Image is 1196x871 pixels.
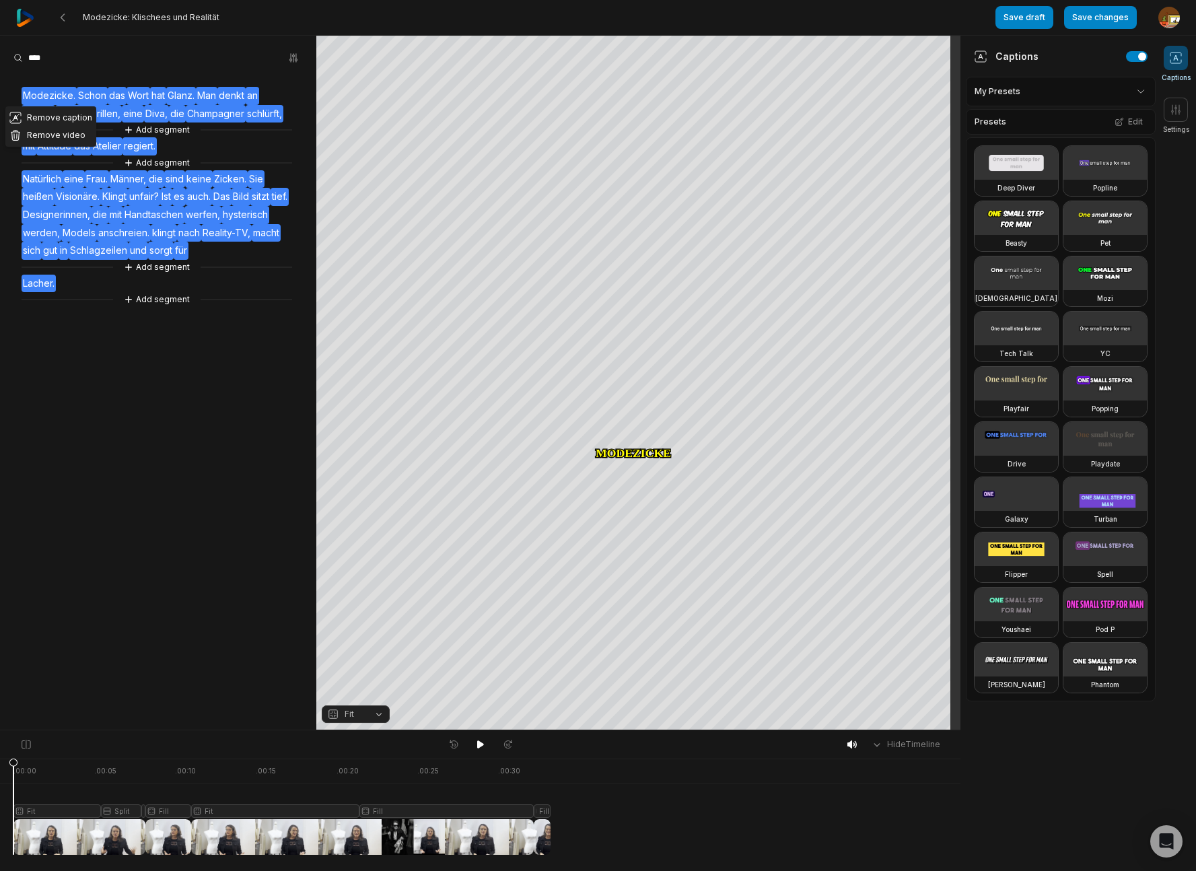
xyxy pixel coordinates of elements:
span: Wort [127,87,150,105]
span: eine [63,170,85,188]
h3: Pet [1100,238,1111,248]
span: auch. [186,188,212,206]
span: die [92,206,108,224]
span: schlürft, [246,105,283,123]
span: Captions [1162,73,1191,83]
span: Modezicke. [22,87,77,105]
h3: Popline [1093,182,1117,193]
button: Remove caption [5,109,96,127]
span: das [108,87,127,105]
span: und [129,242,148,260]
span: regiert. [122,137,157,155]
span: schrille [22,105,55,123]
span: nach [177,224,201,242]
div: Presets [966,109,1156,135]
span: Lacher. [22,275,56,293]
span: in [59,242,69,260]
span: Models [61,224,97,242]
button: Fit [322,705,390,723]
h3: Playdate [1091,458,1120,469]
span: sich [22,242,42,260]
span: heißen [22,188,55,206]
span: sind [164,170,185,188]
button: Captions [1162,46,1191,83]
span: sitzt [250,188,271,206]
span: gut [42,242,59,260]
div: My Presets [966,77,1156,106]
h3: Turban [1094,514,1117,524]
span: Schon [77,87,108,105]
h3: Pod P [1096,624,1115,635]
span: unfair? [128,188,160,206]
span: Frau. [85,170,109,188]
span: werden, [22,224,61,242]
button: Add segment [121,155,192,170]
span: Männer, [109,170,147,188]
span: sorgt [148,242,174,260]
h3: Playfair [1004,403,1029,414]
span: Natürlich [22,170,63,188]
button: Save draft [995,6,1053,29]
span: Zicken. [213,170,248,188]
button: Add segment [121,260,192,275]
h3: [DEMOGRAPHIC_DATA] [975,293,1057,304]
button: Add segment [121,292,192,307]
button: Add segment [121,123,192,137]
span: Sie [248,170,265,188]
span: Settings [1163,125,1189,135]
span: die [147,170,164,188]
span: Champagner [186,105,246,123]
h3: Tech Talk [999,348,1033,359]
span: Handtaschen [123,206,184,224]
span: mit [108,206,123,224]
h3: Beasty [1006,238,1027,248]
span: an [246,87,259,105]
h3: Popping [1092,403,1119,414]
div: Captions [974,49,1039,63]
button: HideTimeline [867,734,944,755]
span: Das [212,188,232,206]
span: macht [252,224,281,242]
h3: Youshaei [1001,624,1031,635]
span: Fit [345,708,354,720]
button: Remove video [5,127,96,144]
span: denkt [217,87,246,105]
h3: Drive [1008,458,1026,469]
span: hysterisch [221,206,269,224]
span: es [172,188,186,206]
span: Glanz. [166,87,196,105]
span: Visionäre. [55,188,101,206]
button: Settings [1163,98,1189,135]
span: Modezicke: Klischees und Realität [83,12,219,23]
span: die [169,105,186,123]
span: keine [185,170,213,188]
span: Bild [232,188,250,206]
span: für [174,242,188,260]
span: tief. [271,188,289,206]
div: Open Intercom Messenger [1150,825,1183,858]
span: anschreien. [97,224,151,242]
span: klingt [151,224,177,242]
h3: Phantom [1091,679,1119,690]
h3: Galaxy [1005,514,1028,524]
h3: Flipper [1005,569,1028,580]
span: Ist [160,188,172,206]
span: Designerinnen, [22,206,92,224]
span: werfen, [184,206,221,224]
h3: Mozi [1097,293,1113,304]
h3: Deep Diver [997,182,1035,193]
span: Man [196,87,217,105]
button: Save changes [1064,6,1137,29]
h3: [PERSON_NAME] [988,679,1045,690]
span: hat [150,87,166,105]
span: eine [122,105,144,123]
img: reap [16,9,34,27]
button: Edit [1111,113,1147,131]
span: Klingt [101,188,128,206]
span: Sonnenbrillen, [55,105,122,123]
h3: YC [1100,348,1111,359]
span: Atelier [92,137,122,155]
span: Schlagzeilen [69,242,129,260]
span: Diva, [144,105,169,123]
span: Reality-TV, [201,224,252,242]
